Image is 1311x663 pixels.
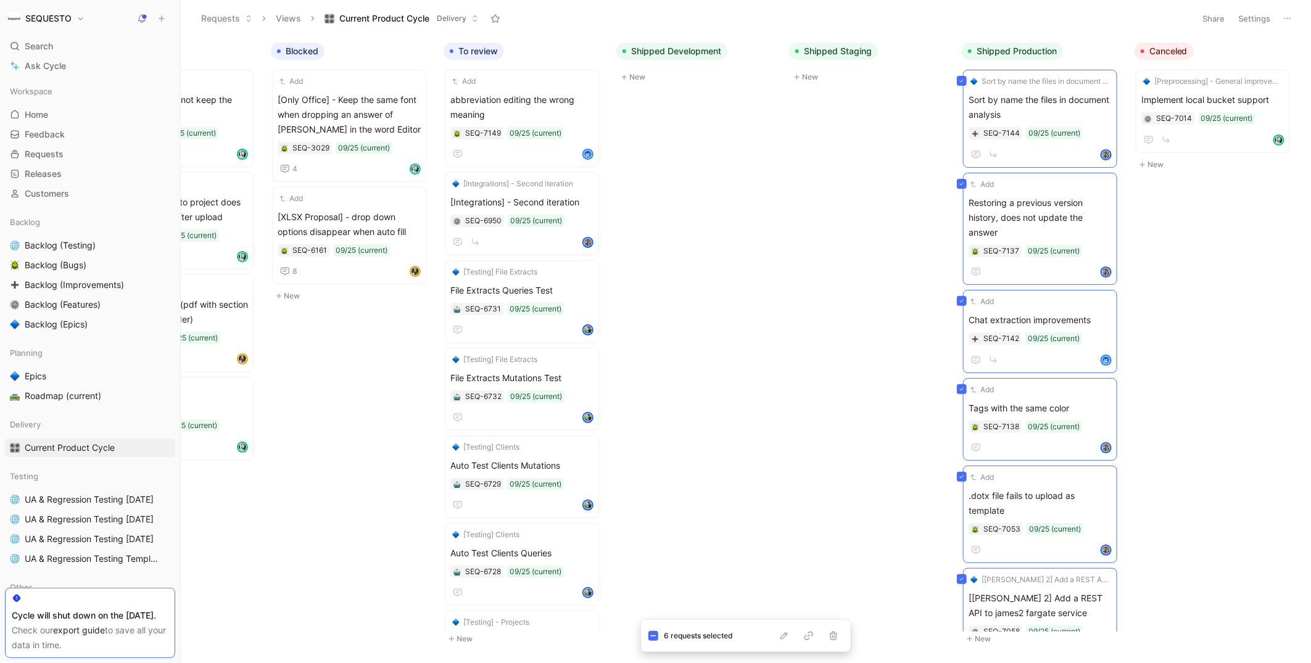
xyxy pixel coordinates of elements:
button: New [1135,157,1297,172]
span: Blocked [286,45,318,57]
div: Backlog [5,213,175,231]
span: Workspace [10,85,52,97]
div: Search [5,37,175,56]
button: 🪲 [7,258,22,273]
span: Shipped Production [977,45,1057,57]
img: ➕ [10,280,20,290]
a: 🔷Sort by name the files in document analysisSort by name the files in document analysis09/25 (cur... [963,70,1117,168]
img: 🌐 [10,554,20,564]
div: Workspace [5,82,175,101]
span: Roadmap (current) [25,390,101,402]
div: To reviewNew [439,37,611,653]
img: 🌐 [10,241,20,250]
div: Shipped DevelopmentNew [611,37,784,91]
button: 🌐 [7,551,22,566]
a: 🔷[Testing] File ExtractsFile Extracts Queries Test09/25 (current)avatar [445,260,599,343]
div: Shipped ProductionNew [957,37,1130,653]
span: Shipped Staging [804,45,872,57]
img: 🔷 [10,371,20,381]
a: ⚙️Backlog (Features) [5,295,175,314]
span: Backlog (Testing) [25,239,96,252]
a: Feedback [5,125,175,144]
span: Releases [25,168,62,180]
div: Planning🔷Epics🛣️Roadmap (current) [5,344,175,405]
a: Requests [5,145,175,163]
span: UA & Regression Testing Template [25,553,159,565]
span: Feedback [25,128,65,141]
a: 🛣️Roadmap (current) [5,387,175,405]
button: 🌐 [7,532,22,546]
button: Blocked [271,43,325,60]
span: To review [458,45,498,57]
button: Requests [196,9,258,28]
span: Delivery [437,12,466,25]
div: CanceledNew [1130,37,1302,178]
span: Other [10,581,32,593]
button: 🎛️Current Product CycleDelivery [319,9,484,28]
button: ➕ [7,278,22,292]
a: 🔷[Testing] ClientsAuto Test Clients Queries09/25 (current)avatar [445,523,599,606]
a: 🔷Epics [5,367,175,385]
span: Backlog [10,216,40,228]
a: Addabbreviation editing the wrong meaning09/25 (current)avatar [445,70,599,167]
span: Backlog (Features) [25,299,101,311]
a: AddChat extraction improvements09/25 (current)avatar [963,290,1117,373]
span: Ask Cycle [25,59,66,73]
a: 🌐UA & Regression Testing Template [5,550,175,568]
span: Delivery [10,418,41,430]
span: Backlog (Epics) [25,318,88,331]
a: Home [5,105,175,124]
span: Current Product Cycle [25,442,115,454]
button: ⚙️ [7,297,22,312]
img: 🛣️ [10,391,20,401]
button: 🎛️ [7,440,22,455]
h1: SEQUESTO [25,13,72,24]
div: Delivery [5,415,175,434]
div: 6 requests selected [664,630,777,642]
button: 🌐 [7,512,22,527]
img: 🎛️ [10,443,20,453]
span: UA & Regression Testing [DATE] [25,493,154,506]
button: Canceled [1135,43,1194,60]
button: New [962,632,1125,646]
a: ➕Backlog (Improvements) [5,276,175,294]
img: 🌐 [10,534,20,544]
img: ⚙️ [10,300,20,310]
a: 🌐UA & Regression Testing [DATE] [5,510,175,529]
a: 🌐UA & Regression Testing [DATE] [5,530,175,548]
button: Shipped Development [616,43,727,60]
span: Epics [25,370,46,382]
span: Home [25,109,48,121]
a: Releases [5,165,175,183]
img: 🌐 [10,495,20,504]
a: 🎛️Current Product Cycle [5,439,175,457]
a: 🔷[Testing] ClientsAuto Test Clients Mutations09/25 (current)avatar [445,435,599,518]
div: Planning [5,344,175,362]
a: Ask Cycle [5,57,175,75]
button: 🛣️ [7,389,22,403]
button: To review [444,43,504,60]
button: New [444,632,606,646]
a: 🔷Backlog (Epics) [5,315,175,334]
a: Customers [5,184,175,203]
img: 🪲 [10,260,20,270]
span: Requests [25,148,64,160]
span: UA & Regression Testing [DATE] [25,533,154,545]
div: BlockedNew [266,37,439,310]
div: Testing🌐UA & Regression Testing [DATE]🌐UA & Regression Testing [DATE]🌐UA & Regression Testing [DA... [5,467,175,568]
button: New [271,289,434,303]
span: Backlog (Improvements) [25,279,124,291]
div: Check our to save all your data in time. [12,623,168,653]
span: Canceled [1149,45,1188,57]
span: Shipped Development [631,45,721,57]
a: AddTags with the same color09/25 (current)avatar [963,378,1117,461]
span: Current Product Cycle [339,12,429,25]
a: Add[XLSX Proposal] - drop down options disappear when auto fill09/25 (current)8avatar [272,187,426,284]
button: Shipped Staging [789,43,878,60]
div: Backlog🌐Backlog (Testing)🪲Backlog (Bugs)➕Backlog (Improvements)⚙️Backlog (Features)🔷Backlog (Epics) [5,213,175,334]
button: New [616,70,779,84]
a: Add[Only Office] - Keep the same font when dropping an answer of [PERSON_NAME] in the word Editor... [272,70,426,182]
a: Add.dotx file fails to upload as template09/25 (current)avatar [963,466,1117,563]
a: 🔷[Preprocessing] - General improvementsImplement local bucket support09/25 (current)avatar [1136,70,1290,153]
a: 🌐Backlog (Testing) [5,236,175,255]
